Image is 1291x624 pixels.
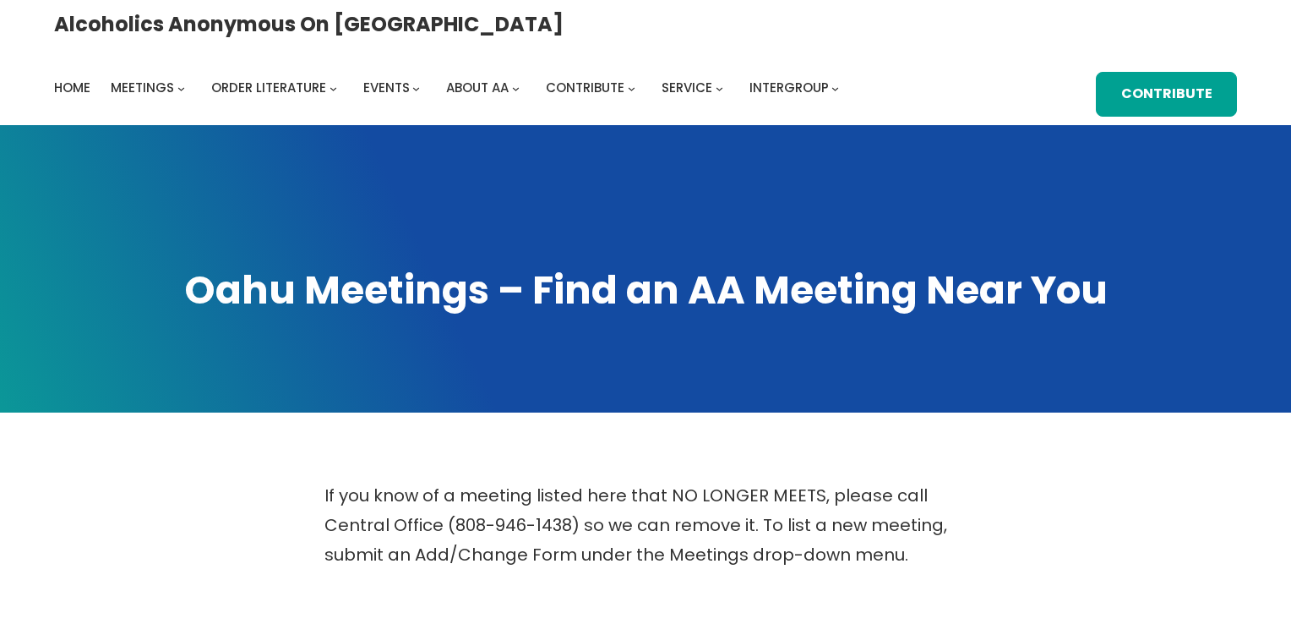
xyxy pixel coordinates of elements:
[716,85,723,92] button: Service submenu
[749,76,829,100] a: Intergroup
[54,76,90,100] a: Home
[54,76,845,100] nav: Intergroup
[111,76,174,100] a: Meetings
[363,76,410,100] a: Events
[662,76,712,100] a: Service
[546,76,624,100] a: Contribute
[446,76,509,100] a: About AA
[749,79,829,96] span: Intergroup
[546,79,624,96] span: Contribute
[211,79,326,96] span: Order Literature
[177,85,185,92] button: Meetings submenu
[54,6,564,42] a: Alcoholics Anonymous on [GEOGRAPHIC_DATA]
[446,79,509,96] span: About AA
[662,79,712,96] span: Service
[54,79,90,96] span: Home
[628,85,635,92] button: Contribute submenu
[54,264,1237,316] h1: Oahu Meetings – Find an AA Meeting Near You
[324,481,967,570] p: If you know of a meeting listed here that NO LONGER MEETS, please call Central Office (808-946-14...
[111,79,174,96] span: Meetings
[831,85,839,92] button: Intergroup submenu
[412,85,420,92] button: Events submenu
[330,85,337,92] button: Order Literature submenu
[512,85,520,92] button: About AA submenu
[1096,72,1237,117] a: Contribute
[363,79,410,96] span: Events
